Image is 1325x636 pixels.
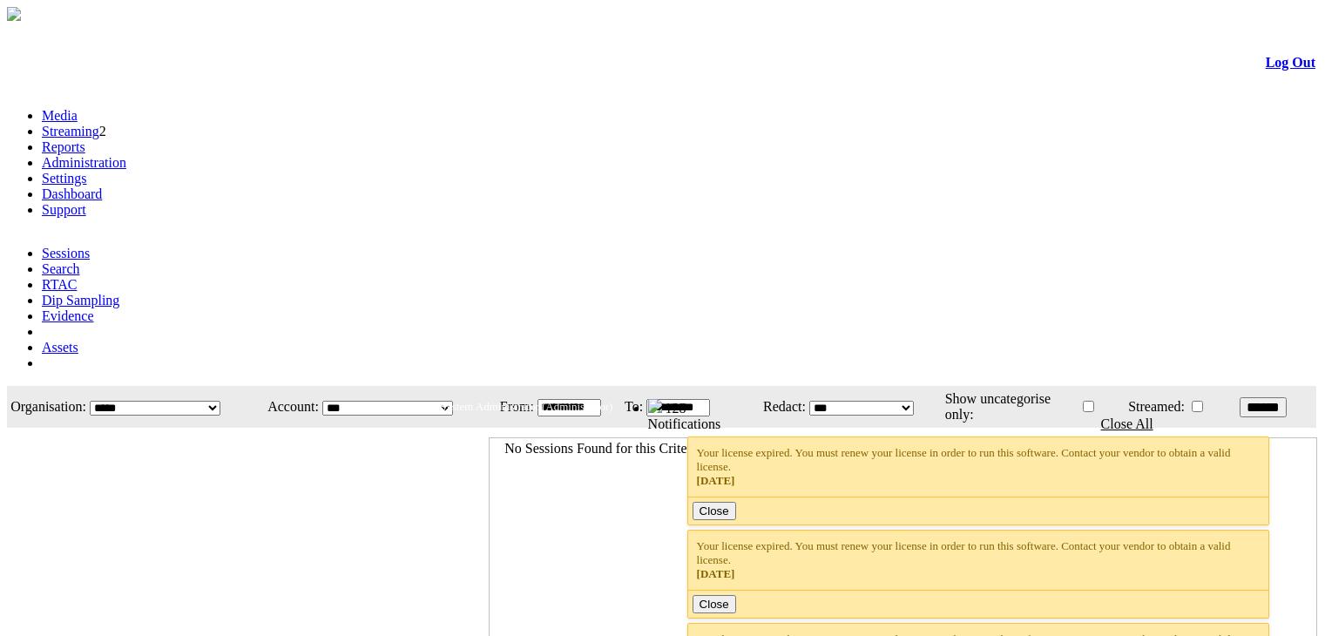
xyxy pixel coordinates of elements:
[42,308,94,323] a: Evidence
[42,246,90,260] a: Sessions
[42,108,78,123] a: Media
[42,139,85,154] a: Reports
[42,186,102,201] a: Dashboard
[648,399,662,413] img: bell25.png
[42,155,126,170] a: Administration
[9,388,87,426] td: Organisation:
[42,277,77,292] a: RTAC
[697,446,1261,488] div: Your license expired. You must renew your license in order to run this software. Contact your ven...
[42,202,86,217] a: Support
[697,567,735,580] span: [DATE]
[7,7,21,21] img: arrow-3.png
[99,124,106,139] span: 2
[1101,416,1153,431] a: Close All
[42,124,99,139] a: Streaming
[1266,55,1315,70] a: Log Out
[697,474,735,487] span: [DATE]
[42,293,119,308] a: Dip Sampling
[697,539,1261,581] div: Your license expired. You must renew your license in order to run this software. Contact your ven...
[693,502,736,520] button: Close
[648,416,1281,432] div: Notifications
[666,401,686,416] span: 128
[254,388,320,426] td: Account:
[42,261,80,276] a: Search
[42,171,87,186] a: Settings
[392,400,613,413] span: Welcome, System Administrator (Administrator)
[693,595,736,613] button: Close
[42,340,78,355] a: Assets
